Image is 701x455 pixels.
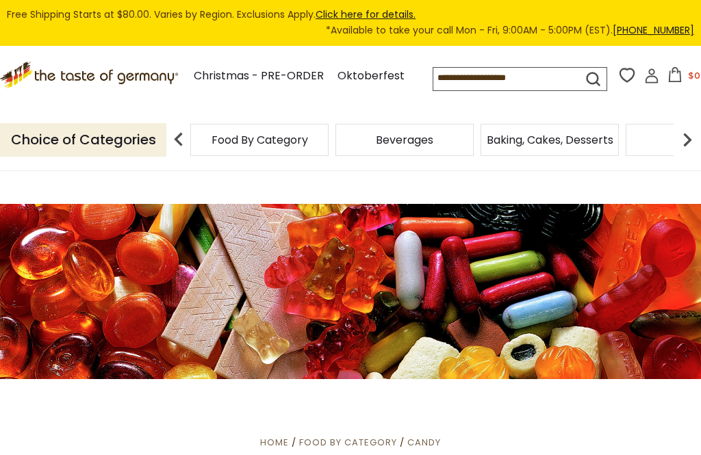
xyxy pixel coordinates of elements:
[316,8,416,21] a: Click here for details.
[376,135,433,145] a: Beverages
[299,436,397,449] a: Food By Category
[194,67,324,86] a: Christmas - PRE-ORDER
[165,126,192,153] img: previous arrow
[487,135,613,145] a: Baking, Cakes, Desserts
[674,126,701,153] img: next arrow
[407,436,441,449] a: Candy
[326,23,694,38] span: *Available to take your call Mon - Fri, 9:00AM - 5:00PM (EST).
[613,23,694,37] a: [PHONE_NUMBER]
[260,436,289,449] a: Home
[212,135,308,145] a: Food By Category
[337,67,405,86] a: Oktoberfest
[7,7,694,39] div: Free Shipping Starts at $80.00. Varies by Region. Exclusions Apply.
